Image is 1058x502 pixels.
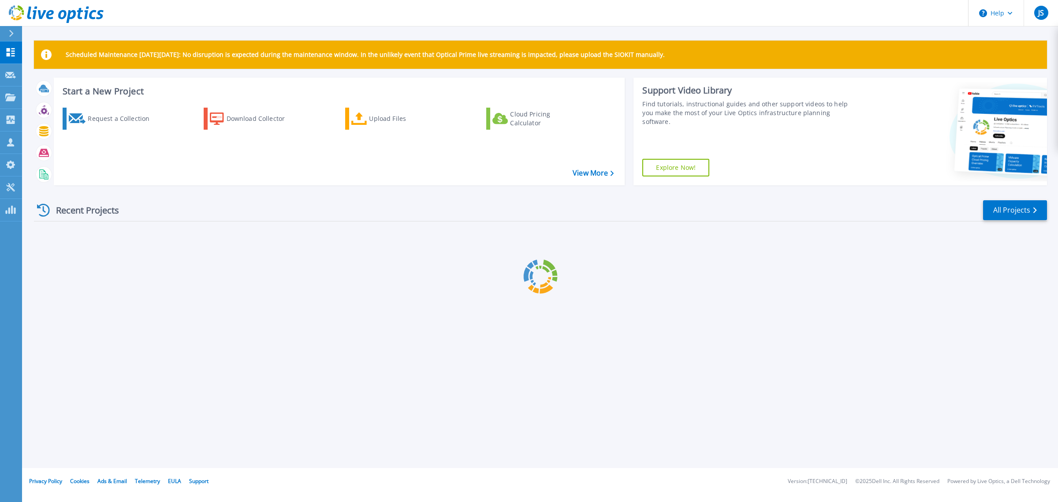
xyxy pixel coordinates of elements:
[642,159,709,176] a: Explore Now!
[369,110,440,127] div: Upload Files
[63,86,614,96] h3: Start a New Project
[642,85,855,96] div: Support Video Library
[227,110,297,127] div: Download Collector
[486,108,585,130] a: Cloud Pricing Calculator
[97,477,127,485] a: Ads & Email
[345,108,443,130] a: Upload Files
[34,199,131,221] div: Recent Projects
[135,477,160,485] a: Telemetry
[510,110,581,127] div: Cloud Pricing Calculator
[983,200,1047,220] a: All Projects
[573,169,614,177] a: View More
[788,479,847,484] li: Version: [TECHNICAL_ID]
[189,477,209,485] a: Support
[29,477,62,485] a: Privacy Policy
[204,108,302,130] a: Download Collector
[70,477,89,485] a: Cookies
[88,110,158,127] div: Request a Collection
[947,479,1050,484] li: Powered by Live Optics, a Dell Technology
[855,479,939,484] li: © 2025 Dell Inc. All Rights Reserved
[642,100,855,126] div: Find tutorials, instructional guides and other support videos to help you make the most of your L...
[168,477,181,485] a: EULA
[63,108,161,130] a: Request a Collection
[1038,9,1044,16] span: JS
[66,51,665,58] p: Scheduled Maintenance [DATE][DATE]: No disruption is expected during the maintenance window. In t...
